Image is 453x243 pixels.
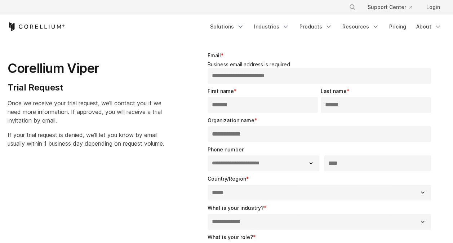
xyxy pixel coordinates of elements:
div: Navigation Menu [206,20,446,33]
a: Pricing [385,20,410,33]
span: Email [208,52,221,58]
a: Products [295,20,337,33]
a: Corellium Home [8,22,65,31]
a: Industries [250,20,294,33]
span: What is your role? [208,234,253,240]
span: First name [208,88,234,94]
a: Support Center [362,1,418,14]
a: Login [421,1,446,14]
span: Last name [321,88,347,94]
a: Resources [338,20,383,33]
span: Organization name [208,117,254,123]
span: If your trial request is denied, we'll let you know by email usually within 1 business day depend... [8,131,164,147]
div: Navigation Menu [340,1,446,14]
legend: Business email address is required [208,61,434,68]
a: About [412,20,446,33]
h1: Corellium Viper [8,60,164,76]
span: Country/Region [208,176,246,182]
h4: Trial Request [8,82,164,93]
span: What is your industry? [208,205,264,211]
span: Phone number [208,146,244,153]
button: Search [346,1,359,14]
span: Once we receive your trial request, we'll contact you if we need more information. If approved, y... [8,100,162,124]
a: Solutions [206,20,248,33]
